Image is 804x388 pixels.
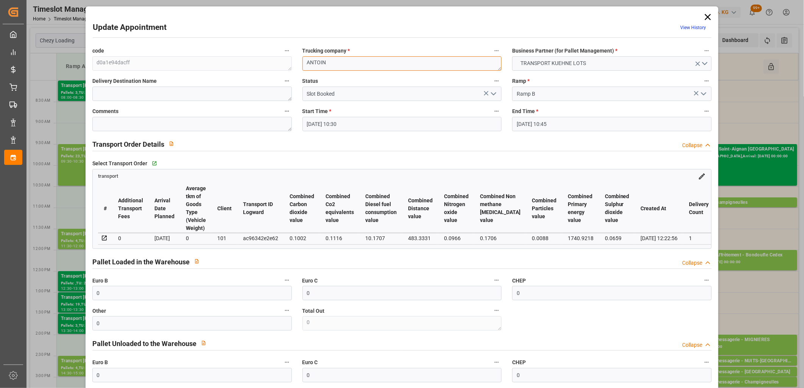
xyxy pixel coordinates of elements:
[92,56,292,71] textarea: d0a1e94dacff
[98,174,118,179] span: transport
[302,107,332,115] span: Start Time
[492,357,502,367] button: Euro C
[605,234,629,243] div: 0.0659
[562,184,599,233] th: Combined Primary energy value
[243,234,278,243] div: ac96342e2e62
[112,184,149,233] th: Additional Transport Fees
[682,341,702,349] div: Collapse
[92,160,147,168] span: Select Transport Order
[402,184,438,233] th: Combined Distance value
[512,56,712,71] button: open menu
[702,275,712,285] button: CHEP
[702,46,712,56] button: Business Partner (for Pallet Management) *
[480,234,520,243] div: 0.1706
[92,47,104,55] span: code
[680,25,706,30] a: View History
[302,87,502,101] input: Type to search/select
[488,88,499,100] button: open menu
[689,234,709,243] div: 1
[92,139,164,149] h2: Transport Order Details
[684,184,715,233] th: Delivery Count
[702,357,712,367] button: CHEP
[517,59,590,67] span: TRANSPORT KUEHNE LOTS
[512,277,526,285] span: CHEP
[326,234,354,243] div: 0.1116
[492,275,502,285] button: Euro C
[702,76,712,86] button: Ramp *
[698,88,709,100] button: open menu
[360,184,402,233] th: Combined Diesel fuel consumption value
[641,234,678,243] div: [DATE] 12:22:56
[635,184,684,233] th: Created At
[532,234,556,243] div: 0.0088
[512,107,538,115] span: End Time
[302,117,502,131] input: DD-MM-YYYY HH:MM
[284,184,320,233] th: Combined Carbon dioxide value
[92,359,108,366] span: Euro B
[682,259,702,267] div: Collapse
[526,184,562,233] th: Combined Particles value
[682,141,702,149] div: Collapse
[212,184,237,233] th: Client
[93,22,167,34] h2: Update Appointment
[512,47,617,55] span: Business Partner (for Pallet Management)
[702,106,712,116] button: End Time *
[492,76,502,86] button: Status
[282,357,292,367] button: Euro B
[196,336,211,350] button: View description
[190,254,204,268] button: View description
[512,359,526,366] span: CHEP
[438,184,474,233] th: Combined Nitrogen oxide value
[98,173,118,179] a: transport
[92,277,108,285] span: Euro B
[180,184,212,233] th: Average tkm of Goods Type (Vehicle Weight)
[118,234,143,243] div: 0
[154,234,175,243] div: [DATE]
[98,184,112,233] th: #
[492,106,502,116] button: Start Time *
[365,234,397,243] div: 10.1707
[282,306,292,315] button: Other
[302,316,502,331] textarea: 0
[302,307,325,315] span: Total Out
[282,275,292,285] button: Euro B
[302,56,502,71] textarea: ANTOIN
[512,87,712,101] input: Type to search/select
[92,107,118,115] span: Comments
[92,257,190,267] h2: Pallet Loaded in the Warehouse
[149,184,180,233] th: Arrival Date Planned
[282,76,292,86] button: Delivery Destination Name
[492,306,502,315] button: Total Out
[302,47,350,55] span: Trucking company
[512,117,712,131] input: DD-MM-YYYY HH:MM
[92,338,196,349] h2: Pallet Unloaded to the Warehouse
[408,234,433,243] div: 483.3331
[164,137,179,151] button: View description
[237,184,284,233] th: Transport ID Logward
[302,277,318,285] span: Euro C
[92,77,157,85] span: Delivery Destination Name
[512,77,530,85] span: Ramp
[444,234,469,243] div: 0.0966
[474,184,526,233] th: Combined Non methane [MEDICAL_DATA] value
[217,234,232,243] div: 101
[302,359,318,366] span: Euro C
[599,184,635,233] th: Combined Sulphur dioxide value
[186,234,206,243] div: 0
[92,307,106,315] span: Other
[492,46,502,56] button: Trucking company *
[320,184,360,233] th: Combined Co2 equivalents value
[282,46,292,56] button: code
[290,234,314,243] div: 0.1002
[302,77,318,85] span: Status
[282,106,292,116] button: Comments
[568,234,594,243] div: 1740.9218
